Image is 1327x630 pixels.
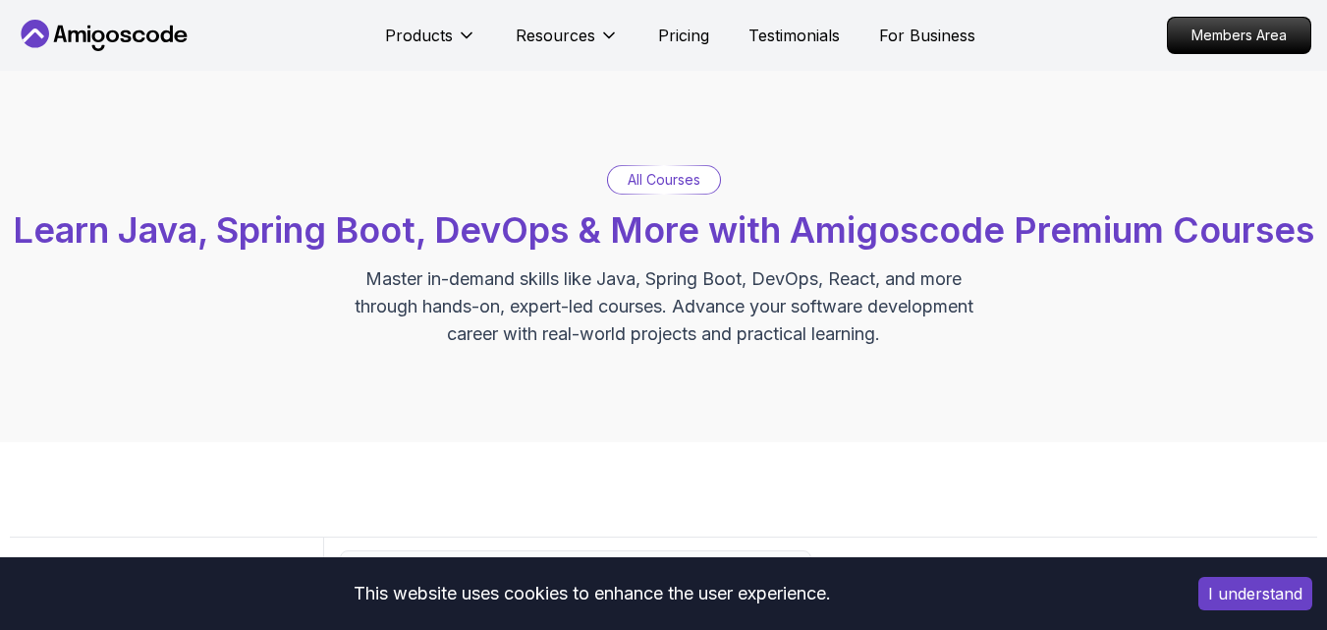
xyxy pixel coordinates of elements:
[748,24,840,47] a: Testimonials
[385,24,453,47] p: Products
[516,24,619,63] button: Resources
[879,24,975,47] a: For Business
[385,24,476,63] button: Products
[628,170,700,190] p: All Courses
[1167,17,1311,54] a: Members Area
[13,208,1314,252] span: Learn Java, Spring Boot, DevOps & More with Amigoscode Premium Courses
[15,572,1169,615] div: This website uses cookies to enhance the user experience.
[516,24,595,47] p: Resources
[334,265,994,348] p: Master in-demand skills like Java, Spring Boot, DevOps, React, and more through hands-on, expert-...
[1168,18,1310,53] p: Members Area
[658,24,709,47] a: Pricing
[1198,577,1312,610] button: Accept cookies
